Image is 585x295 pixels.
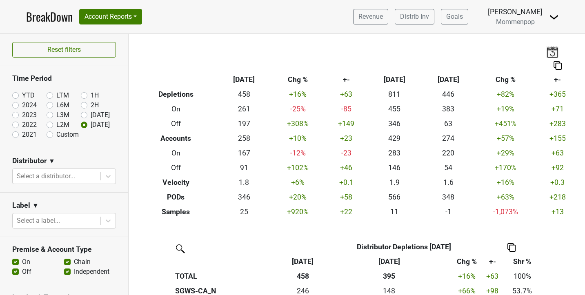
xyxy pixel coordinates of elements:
th: On [135,102,217,117]
td: -1,073 % [475,204,536,219]
td: +82 % [475,87,536,102]
button: Reset filters [12,42,116,58]
span: ▼ [32,201,39,211]
h3: Time Period [12,74,116,83]
th: PODs [135,190,217,204]
td: +0.1 [325,175,368,190]
td: 54 [421,160,475,175]
td: +10 % [271,131,325,146]
th: 458 [280,269,326,284]
td: 458 [217,87,271,102]
td: 1.9 [367,175,421,190]
th: Off [135,117,217,131]
td: +170 % [475,160,536,175]
td: +16 % [271,87,325,102]
td: +71 [536,102,579,117]
th: [DATE] [367,73,421,87]
td: +92 [536,160,579,175]
td: +23 [325,131,368,146]
label: 2021 [22,130,37,140]
th: +-: activate to sort column ascending [482,254,503,269]
th: Depletions [135,87,217,102]
td: 274 [421,131,475,146]
label: LTM [56,91,69,100]
img: filter [173,242,186,255]
h3: Distributor [12,157,47,165]
span: ▼ [49,156,55,166]
td: 1.8 [217,175,271,190]
label: L6M [56,100,69,110]
td: +365 [536,87,579,102]
td: 1.6 [421,175,475,190]
td: +63 [325,87,368,102]
td: 429 [367,131,421,146]
label: 1H [91,91,99,100]
td: 258 [217,131,271,146]
label: Independent [74,267,109,277]
label: YTD [22,91,35,100]
th: Distributor Depletions [DATE] [326,240,482,254]
td: +102 % [271,160,325,175]
th: &nbsp;: activate to sort column ascending [173,254,280,269]
div: [PERSON_NAME] [488,7,543,17]
td: +19 % [475,102,536,117]
td: +6 % [271,175,325,190]
a: Revenue [353,9,388,24]
td: 346 [217,190,271,204]
a: Goals [441,9,468,24]
img: Dropdown Menu [549,12,559,22]
span: Mommenpop [496,18,535,26]
td: +283 [536,117,579,131]
th: Sep '25: activate to sort column ascending [280,254,326,269]
td: +58 [325,190,368,204]
td: 811 [367,87,421,102]
label: L2M [56,120,69,130]
td: 261 [217,102,271,117]
td: 346 [367,117,421,131]
td: +63 % [475,190,536,204]
td: +920 % [271,204,325,219]
td: 283 [367,146,421,161]
label: On [22,257,30,267]
img: last_updated_date [546,46,558,58]
td: -23 [325,146,368,161]
th: Accounts [135,131,217,146]
th: [DATE] [421,73,475,87]
td: 146 [367,160,421,175]
td: 11 [367,204,421,219]
td: +16 % [475,175,536,190]
td: 446 [421,87,475,102]
td: 167 [217,146,271,161]
h3: Label [12,201,30,210]
img: Copy to clipboard [507,243,516,252]
th: Sep '24: activate to sort column ascending [326,254,452,269]
label: Off [22,267,31,277]
th: Samples [135,204,217,219]
label: 2024 [22,100,37,110]
td: 25 [217,204,271,219]
td: +29 % [475,146,536,161]
label: Chain [74,257,91,267]
td: 383 [421,102,475,117]
td: +308 % [271,117,325,131]
th: +- [536,73,579,87]
h3: Premise & Account Type [12,245,116,254]
td: +0.3 [536,175,579,190]
td: 220 [421,146,475,161]
span: +63 [486,272,498,280]
td: +46 [325,160,368,175]
th: Chg % [475,73,536,87]
td: -85 [325,102,368,117]
th: Velocity [135,175,217,190]
label: L3M [56,110,69,120]
th: +- [325,73,368,87]
td: +57 % [475,131,536,146]
td: +63 [536,146,579,161]
th: [DATE] [217,73,271,87]
span: +16% [458,272,476,280]
label: 2023 [22,110,37,120]
td: 63 [421,117,475,131]
td: +155 [536,131,579,146]
label: [DATE] [91,120,110,130]
td: +20 % [271,190,325,204]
